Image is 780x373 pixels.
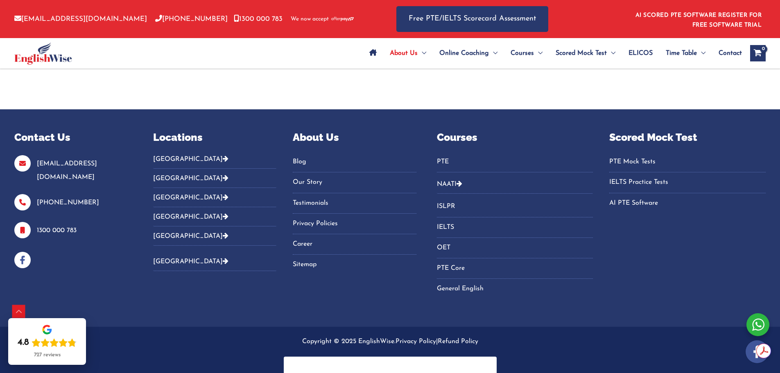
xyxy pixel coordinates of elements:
[534,39,543,68] span: Menu Toggle
[153,130,276,278] aside: Footer Widget 2
[437,200,593,213] a: ISLPR
[607,39,615,68] span: Menu Toggle
[14,130,133,268] aside: Footer Widget 1
[666,39,697,68] span: Time Table
[291,15,329,23] span: We now accept
[622,39,659,68] a: ELICOS
[609,155,766,169] a: PTE Mock Tests
[629,39,653,68] span: ELICOS
[293,155,416,272] nav: Menu
[153,130,276,145] p: Locations
[489,39,497,68] span: Menu Toggle
[14,130,133,145] p: Contact Us
[37,199,99,206] a: [PHONE_NUMBER]
[437,174,593,194] button: NAATI
[293,155,416,169] a: Blog
[331,17,354,21] img: Afterpay-Logo
[363,39,742,68] nav: Site Navigation: Main Menu
[439,39,489,68] span: Online Coaching
[293,130,416,145] p: About Us
[153,252,276,271] button: [GEOGRAPHIC_DATA]
[293,217,416,231] a: Privacy Policies
[293,176,416,189] a: Our Story
[14,16,147,23] a: [EMAIL_ADDRESS][DOMAIN_NAME]
[234,16,283,23] a: 1300 000 783
[659,39,712,68] a: Time TableMenu Toggle
[609,155,766,210] nav: Menu
[293,197,416,210] a: Testimonials
[697,39,705,68] span: Menu Toggle
[631,6,766,32] aside: Header Widget 1
[14,42,72,65] img: cropped-ew-logo
[437,200,593,296] nav: Menu
[609,130,766,145] p: Scored Mock Test
[437,130,593,306] aside: Footer Widget 4
[37,161,97,181] a: [EMAIL_ADDRESS][DOMAIN_NAME]
[153,258,228,265] a: [GEOGRAPHIC_DATA]
[418,39,426,68] span: Menu Toggle
[437,181,457,188] a: NAATI
[511,39,534,68] span: Courses
[34,352,61,358] div: 727 reviews
[437,262,593,275] a: PTE Core
[153,188,276,207] button: [GEOGRAPHIC_DATA]
[155,16,228,23] a: [PHONE_NUMBER]
[437,130,593,145] p: Courses
[153,155,276,169] button: [GEOGRAPHIC_DATA]
[746,340,769,363] img: white-facebook.png
[14,252,31,268] img: facebook-blue-icons.png
[18,337,77,348] div: Rating: 4.8 out of 5
[712,39,742,68] a: Contact
[153,207,276,226] button: [GEOGRAPHIC_DATA]
[14,335,766,348] p: Copyright © 2025 EnglishWise. |
[293,237,416,251] a: Career
[153,169,276,188] button: [GEOGRAPHIC_DATA]
[609,176,766,189] a: IELTS Practice Tests
[437,155,593,169] a: PTE
[293,130,416,282] aside: Footer Widget 3
[37,227,77,234] a: 1300 000 783
[396,6,548,32] a: Free PTE/IELTS Scorecard Assessment
[750,45,766,61] a: View Shopping Cart, empty
[635,12,762,28] a: AI SCORED PTE SOFTWARE REGISTER FOR FREE SOFTWARE TRIAL
[153,233,228,240] a: [GEOGRAPHIC_DATA]
[18,337,29,348] div: 4.8
[383,39,433,68] a: About UsMenu Toggle
[437,221,593,234] a: IELTS
[437,241,593,255] a: OET
[153,226,276,246] button: [GEOGRAPHIC_DATA]
[390,39,418,68] span: About Us
[396,338,436,345] a: Privacy Policy
[504,39,549,68] a: CoursesMenu Toggle
[433,39,504,68] a: Online CoachingMenu Toggle
[609,197,766,210] a: AI PTE Software
[292,362,488,369] iframe: PayPal Message 1
[437,282,593,296] a: General English
[549,39,622,68] a: Scored Mock TestMenu Toggle
[556,39,607,68] span: Scored Mock Test
[437,155,593,172] nav: Menu
[293,258,416,271] a: Sitemap
[438,338,478,345] a: Refund Policy
[719,39,742,68] span: Contact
